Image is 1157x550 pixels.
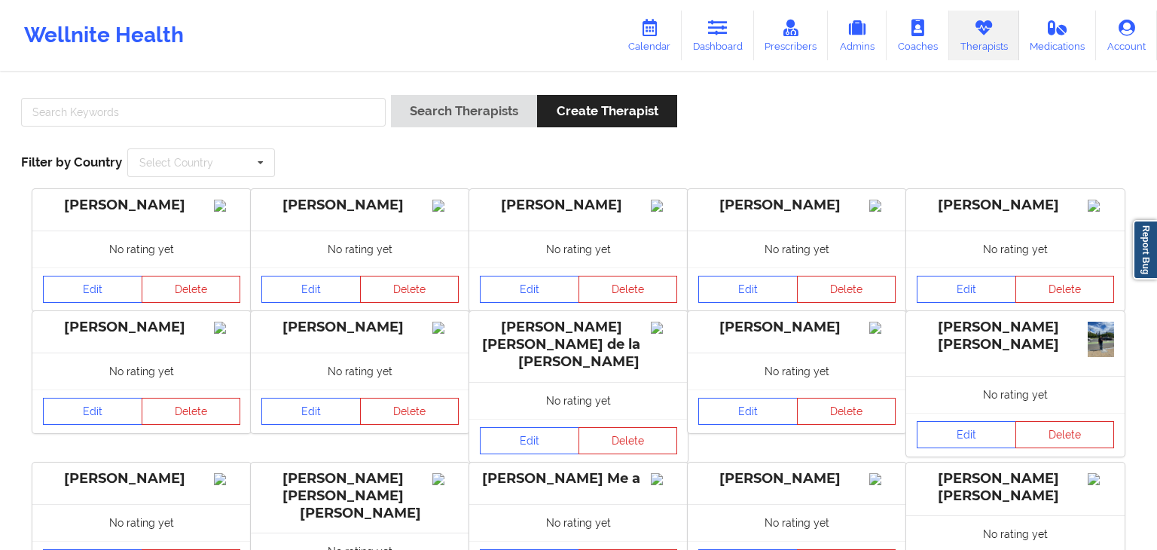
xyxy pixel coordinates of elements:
button: Delete [797,276,896,303]
button: Delete [360,398,459,425]
div: [PERSON_NAME] [PERSON_NAME] de la [PERSON_NAME] [480,319,677,371]
div: No rating yet [906,231,1125,267]
div: No rating yet [688,504,906,541]
img: Image%2Fplaceholer-image.png [651,200,677,212]
button: Delete [142,398,241,425]
span: Filter by Country [21,154,122,170]
div: [PERSON_NAME] [261,197,459,214]
img: Image%2Fplaceholer-image.png [651,473,677,485]
div: [PERSON_NAME] [261,319,459,336]
img: Image%2Fplaceholer-image.png [1088,473,1114,485]
a: Edit [480,276,579,303]
a: Edit [917,421,1016,448]
div: No rating yet [251,231,469,267]
a: Prescribers [754,11,829,60]
div: No rating yet [32,231,251,267]
div: No rating yet [469,231,688,267]
a: Calendar [617,11,682,60]
div: No rating yet [906,376,1125,413]
button: Delete [797,398,896,425]
a: Edit [480,427,579,454]
img: Image%2Fplaceholer-image.png [1088,200,1114,212]
img: af653f90-b5aa-4584-b7ce-bc9dc27affc6_IMG_2483.jpeg [1088,322,1114,357]
a: Report Bug [1133,220,1157,280]
button: Delete [578,276,678,303]
button: Delete [142,276,241,303]
div: [PERSON_NAME] [917,197,1114,214]
div: [PERSON_NAME] [PERSON_NAME] [PERSON_NAME] [261,470,459,522]
button: Delete [360,276,459,303]
button: Delete [1015,276,1115,303]
div: No rating yet [32,504,251,541]
input: Search Keywords [21,98,386,127]
div: [PERSON_NAME] [480,197,677,214]
img: Image%2Fplaceholer-image.png [432,473,459,485]
div: [PERSON_NAME] [PERSON_NAME] [917,319,1114,353]
div: [PERSON_NAME] Me a [480,470,677,487]
a: Admins [828,11,887,60]
button: Search Therapists [391,95,537,127]
a: Account [1096,11,1157,60]
img: Image%2Fplaceholer-image.png [869,200,896,212]
div: No rating yet [469,504,688,541]
a: Edit [917,276,1016,303]
div: No rating yet [688,353,906,390]
img: Image%2Fplaceholer-image.png [214,322,240,334]
div: Select Country [139,157,213,168]
div: No rating yet [251,353,469,390]
div: [PERSON_NAME] [43,470,240,487]
a: Dashboard [682,11,754,60]
div: [PERSON_NAME] [698,319,896,336]
a: Coaches [887,11,949,60]
img: Image%2Fplaceholer-image.png [651,322,677,334]
img: Image%2Fplaceholer-image.png [214,200,240,212]
a: Therapists [949,11,1019,60]
div: [PERSON_NAME] [PERSON_NAME] [917,470,1114,505]
button: Create Therapist [537,95,676,127]
button: Delete [1015,421,1115,448]
a: Edit [261,398,361,425]
a: Edit [698,276,798,303]
a: Edit [698,398,798,425]
div: [PERSON_NAME] [43,319,240,336]
a: Edit [43,276,142,303]
img: Image%2Fplaceholer-image.png [432,322,459,334]
img: Image%2Fplaceholer-image.png [869,473,896,485]
img: Image%2Fplaceholer-image.png [432,200,459,212]
button: Delete [578,427,678,454]
a: Medications [1019,11,1097,60]
div: No rating yet [688,231,906,267]
img: Image%2Fplaceholer-image.png [869,322,896,334]
div: [PERSON_NAME] [698,470,896,487]
div: [PERSON_NAME] [698,197,896,214]
div: [PERSON_NAME] [43,197,240,214]
div: No rating yet [469,382,688,419]
a: Edit [261,276,361,303]
div: No rating yet [32,353,251,390]
img: Image%2Fplaceholer-image.png [214,473,240,485]
a: Edit [43,398,142,425]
